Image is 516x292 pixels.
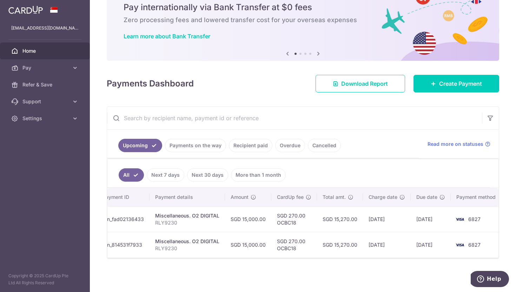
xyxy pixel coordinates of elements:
span: Total amt. [323,194,346,201]
span: Create Payment [439,79,482,88]
a: Recipient paid [229,139,272,152]
p: RLY9230 [155,245,219,252]
span: Read more on statuses [428,141,483,148]
span: CardUp fee [277,194,304,201]
span: 6827 [468,242,481,248]
div: Miscellaneous. O2 DIGITAL [155,212,219,219]
th: Payment method [451,188,504,206]
a: Next 30 days [187,168,228,182]
span: Amount [231,194,249,201]
td: SGD 15,270.00 [317,206,363,232]
td: txn_814531f7933 [97,232,150,258]
img: CardUp [8,6,43,14]
img: Bank Card [453,215,467,223]
a: Learn more about Bank Transfer [124,33,210,40]
img: Bank Card [453,241,467,249]
td: SGD 15,000.00 [225,232,271,258]
a: Next 7 days [147,168,184,182]
span: Charge date [369,194,397,201]
a: Payments on the way [165,139,226,152]
td: [DATE] [411,232,451,258]
a: Download Report [316,75,405,92]
span: Due date [416,194,437,201]
p: [EMAIL_ADDRESS][DOMAIN_NAME] [11,25,79,32]
div: Miscellaneous. O2 DIGITAL [155,238,219,245]
h5: Pay internationally via Bank Transfer at $0 fees [124,2,482,13]
td: SGD 270.00 OCBC18 [271,232,317,258]
a: Upcoming [118,139,162,152]
a: Cancelled [308,139,341,152]
span: Settings [22,115,69,122]
h6: Zero processing fees and lowered transfer cost for your overseas expenses [124,16,482,24]
td: SGD 15,270.00 [317,232,363,258]
span: 6827 [468,216,481,222]
th: Payment details [150,188,225,206]
p: RLY9230 [155,219,219,226]
td: [DATE] [363,206,411,232]
span: Download Report [341,79,388,88]
h4: Payments Dashboard [107,77,194,90]
td: [DATE] [363,232,411,258]
span: Support [22,98,69,105]
td: SGD 15,000.00 [225,206,271,232]
span: Pay [22,64,69,71]
a: Create Payment [414,75,499,92]
td: [DATE] [411,206,451,232]
span: Home [22,47,69,54]
input: Search by recipient name, payment id or reference [107,107,482,129]
a: Read more on statuses [428,141,490,148]
td: SGD 270.00 OCBC18 [271,206,317,232]
iframe: Opens a widget where you can find more information [471,271,509,288]
a: All [119,168,144,182]
a: Overdue [275,139,305,152]
span: Refer & Save [22,81,69,88]
td: txn_fad02136433 [97,206,150,232]
a: More than 1 month [231,168,286,182]
th: Payment ID [97,188,150,206]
